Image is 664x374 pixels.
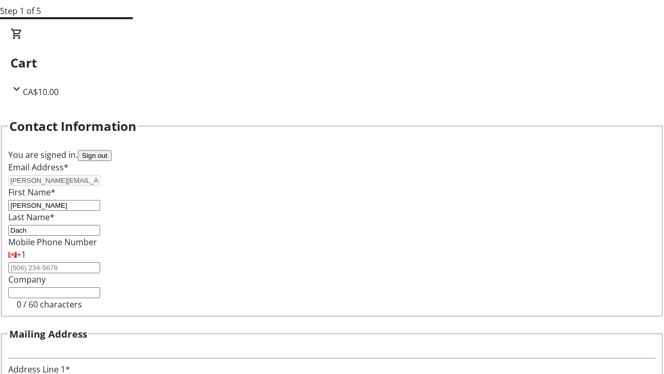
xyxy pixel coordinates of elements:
div: You are signed in. [8,149,656,161]
button: Sign out [78,150,112,161]
h3: Mailing Address [9,327,87,341]
h2: Cart [10,54,654,72]
h2: Contact Information [9,117,136,136]
label: Last Name* [8,211,54,223]
tr-character-limit: 0 / 60 characters [17,299,82,310]
label: First Name* [8,186,56,198]
div: CartCA$10.00 [10,28,654,98]
label: Mobile Phone Number [8,236,97,248]
span: CA$10.00 [23,86,59,98]
label: Company [8,274,46,285]
label: Email Address* [8,162,68,173]
input: (506) 234-5678 [8,262,100,273]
